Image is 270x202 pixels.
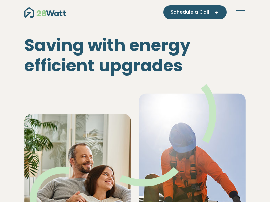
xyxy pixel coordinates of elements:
img: 28Watt [24,7,66,18]
button: Toggle navigation [235,9,246,16]
nav: Main navigation [24,5,246,19]
button: Schedule a Call [163,5,227,19]
h1: Saving with energy efficient upgrades [24,35,246,76]
span: Schedule a Call [171,9,209,16]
